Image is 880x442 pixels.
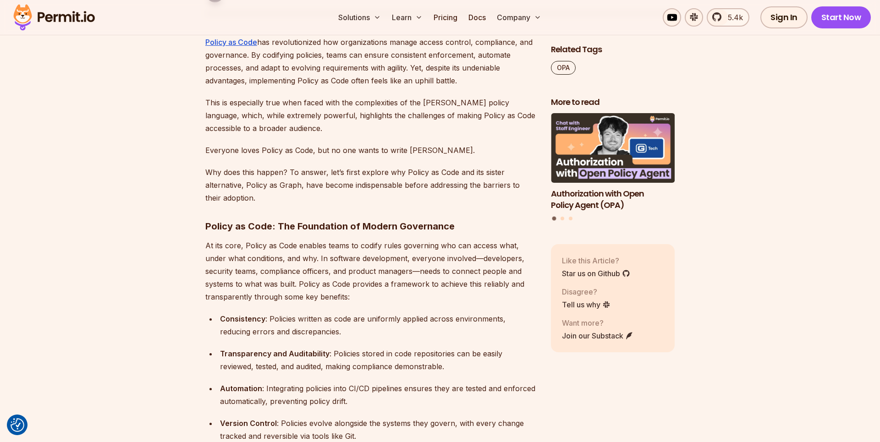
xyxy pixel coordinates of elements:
[388,8,426,27] button: Learn
[205,96,536,135] p: This is especially true when faced with the complexities of the [PERSON_NAME] policy language, wh...
[760,6,808,28] a: Sign In
[465,8,489,27] a: Docs
[561,217,564,221] button: Go to slide 2
[205,221,455,232] strong: Policy as Code: The Foundation of Modern Governance
[220,347,536,373] div: : Policies stored in code repositories can be easily reviewed, tested, and audited, making compli...
[562,268,630,279] a: Star us on Github
[707,8,749,27] a: 5.4k
[220,312,536,338] div: : Policies written as code are uniformly applied across environments, reducing errors and discrep...
[562,286,610,297] p: Disagree?
[551,114,675,183] img: Authorization with Open Policy Agent (OPA)
[811,6,871,28] a: Start Now
[205,38,257,47] a: Policy as Code
[562,299,610,310] a: Tell us why
[551,114,675,211] li: 1 of 3
[220,384,262,393] strong: Automation
[551,114,675,222] div: Posts
[220,419,277,428] strong: Version Control
[220,349,330,358] strong: Transparency and Auditability
[205,144,536,157] p: Everyone loves Policy as Code, but no one wants to write [PERSON_NAME].
[9,2,99,33] img: Permit logo
[220,382,536,408] div: : Integrating policies into CI/CD pipelines ensures they are tested and enforced automatically, p...
[430,8,461,27] a: Pricing
[551,44,675,55] h2: Related Tags
[569,217,572,221] button: Go to slide 3
[551,61,576,75] a: OPA
[335,8,385,27] button: Solutions
[493,8,545,27] button: Company
[220,314,265,323] strong: Consistency
[562,317,633,328] p: Want more?
[551,97,675,108] h2: More to read
[11,418,24,432] img: Revisit consent button
[562,255,630,266] p: Like this Article?
[205,239,536,303] p: At its core, Policy as Code enables teams to codify rules governing who can access what, under wh...
[205,36,536,87] p: has revolutionized how organizations manage access control, compliance, and governance. By codify...
[551,188,675,211] h3: Authorization with Open Policy Agent (OPA)
[562,330,633,341] a: Join our Substack
[551,114,675,211] a: Authorization with Open Policy Agent (OPA)Authorization with Open Policy Agent (OPA)
[722,12,743,23] span: 5.4k
[11,418,24,432] button: Consent Preferences
[552,217,556,221] button: Go to slide 1
[205,166,536,204] p: Why does this happen? To answer, let’s first explore why Policy as Code and its sister alternativ...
